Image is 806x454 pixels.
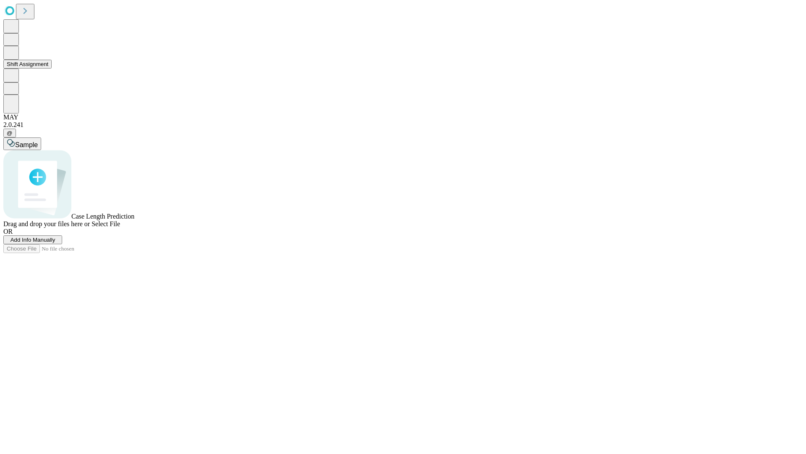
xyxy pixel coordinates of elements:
[3,137,41,150] button: Sample
[10,237,55,243] span: Add Info Manually
[7,130,13,136] span: @
[92,220,120,227] span: Select File
[15,141,38,148] span: Sample
[3,228,13,235] span: OR
[3,235,62,244] button: Add Info Manually
[3,129,16,137] button: @
[3,60,52,69] button: Shift Assignment
[71,213,134,220] span: Case Length Prediction
[3,113,803,121] div: MAY
[3,220,90,227] span: Drag and drop your files here or
[3,121,803,129] div: 2.0.241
